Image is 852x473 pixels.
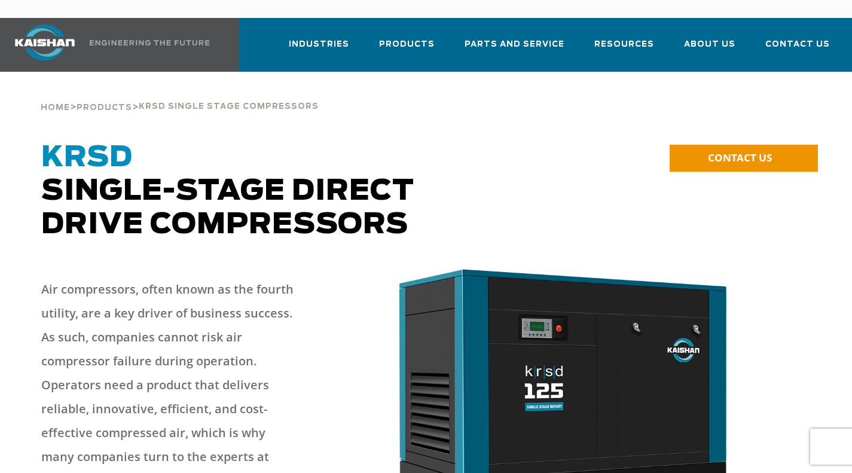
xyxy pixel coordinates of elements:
[41,102,70,112] a: Home
[708,151,772,164] span: CONTACT US
[684,38,735,51] span: About Us
[379,38,435,51] span: Products
[41,144,133,172] span: KRSD
[139,103,319,111] span: krsd single stage compressors
[379,29,435,69] a: Products
[670,145,818,172] a: CONTACT US
[465,38,564,51] span: Parts and Service
[41,144,414,239] span: Single-Stage Direct Drive Compressors
[41,72,319,117] div: > >
[289,38,349,51] span: Industries
[765,29,830,69] a: Contact Us
[77,102,132,112] a: Products
[289,29,349,69] a: Industries
[684,29,735,69] a: About Us
[77,104,132,112] span: Products
[90,40,209,45] img: Engineering the future
[594,38,654,51] span: Resources
[594,29,654,69] a: Resources
[465,29,564,69] a: Parts and Service
[765,38,830,51] span: Contact Us
[41,104,70,112] span: Home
